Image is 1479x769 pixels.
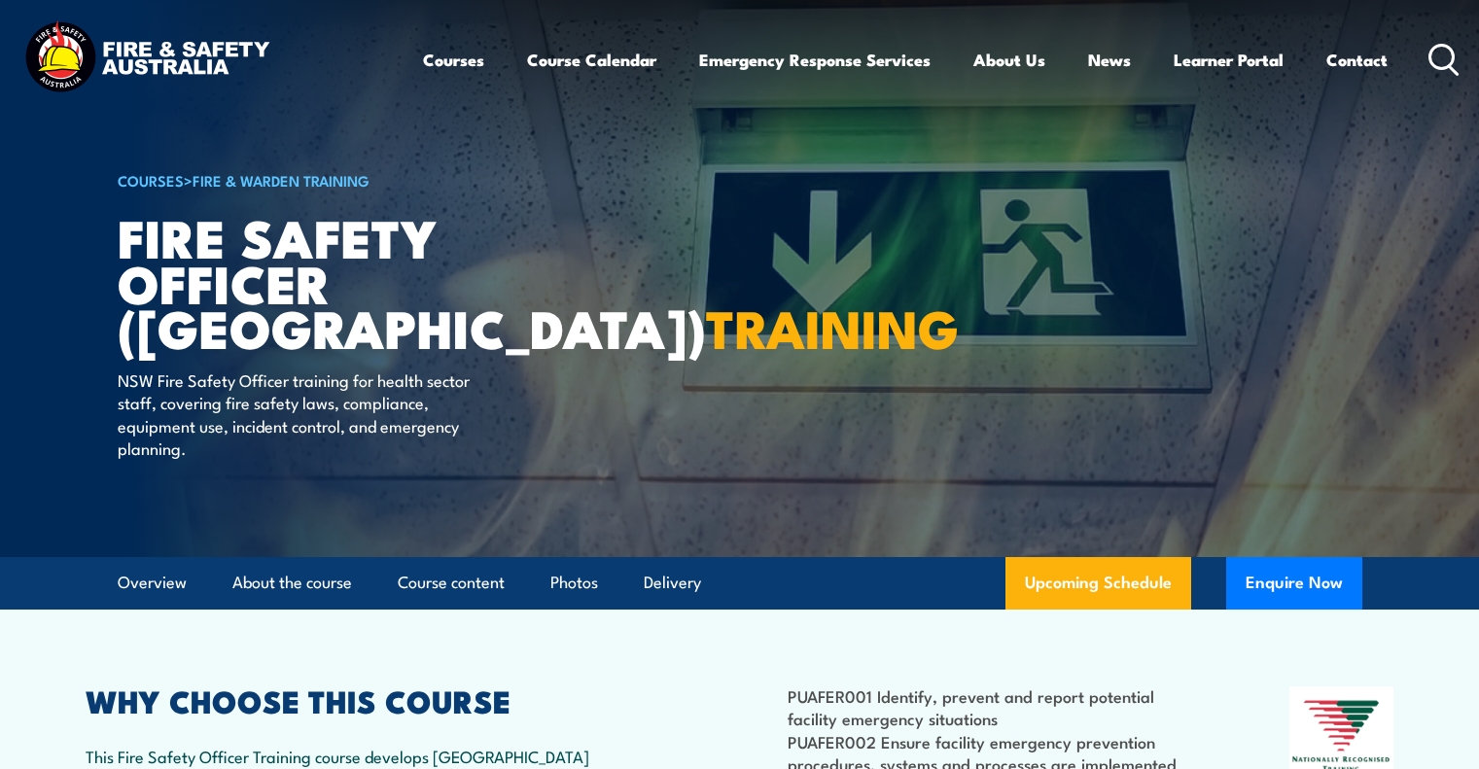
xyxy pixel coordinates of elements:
[550,557,598,609] a: Photos
[423,34,484,86] a: Courses
[193,169,370,191] a: Fire & Warden Training
[118,368,473,460] p: NSW Fire Safety Officer training for health sector staff, covering fire safety laws, compliance, ...
[644,557,701,609] a: Delivery
[1005,557,1191,610] a: Upcoming Schedule
[232,557,352,609] a: About the course
[1226,557,1362,610] button: Enquire Now
[527,34,656,86] a: Course Calendar
[86,686,653,714] h2: WHY CHOOSE THIS COURSE
[1088,34,1131,86] a: News
[699,34,931,86] a: Emergency Response Services
[1326,34,1388,86] a: Contact
[118,169,184,191] a: COURSES
[973,34,1045,86] a: About Us
[788,684,1195,730] li: PUAFER001 Identify, prevent and report potential facility emergency situations
[118,168,598,192] h6: >
[398,557,505,609] a: Course content
[706,286,959,367] strong: TRAINING
[118,214,598,350] h1: FIRE SAFETY OFFICER ([GEOGRAPHIC_DATA])
[118,557,187,609] a: Overview
[1174,34,1284,86] a: Learner Portal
